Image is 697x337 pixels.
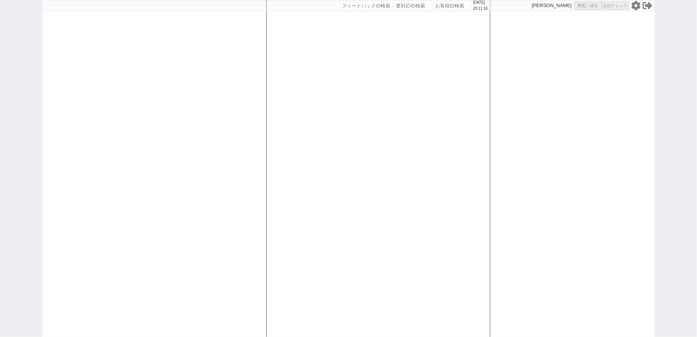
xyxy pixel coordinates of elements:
[574,1,602,10] button: 対応／練習
[590,3,598,9] span: 練習
[578,3,586,9] span: 対応
[473,6,488,12] p: 20:11:16
[603,3,628,9] span: 会話チェック
[602,1,629,10] button: 会話チェック
[434,1,471,10] input: お客様ID検索
[341,1,393,10] input: フィードバックID検索
[395,1,432,10] input: 要対応ID検索
[532,3,572,9] p: [PERSON_NAME]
